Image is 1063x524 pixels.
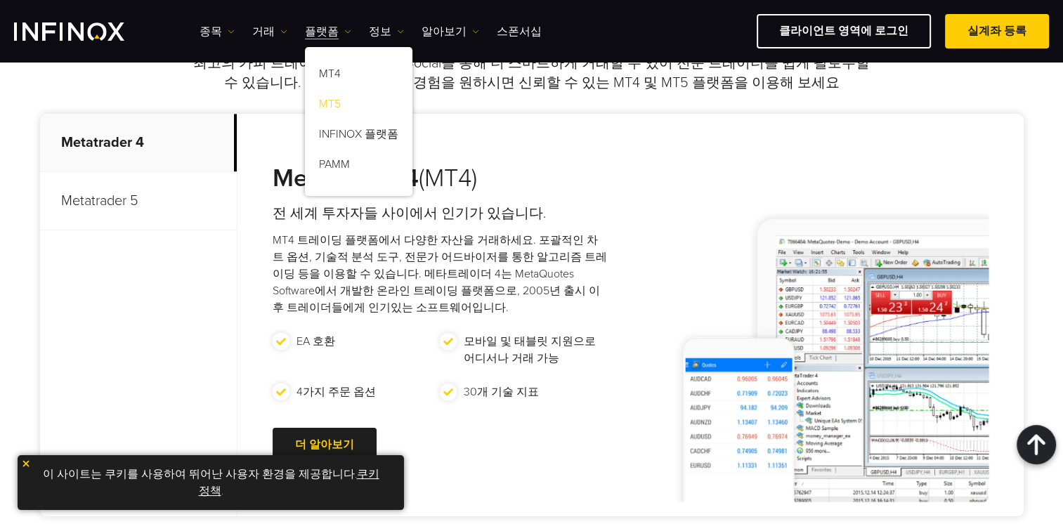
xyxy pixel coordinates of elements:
p: 모바일 및 태블릿 지원으로 어디서나 거래 가능 [464,333,601,367]
p: 4가지 주문 옵션 [296,384,376,400]
p: Metatrader 5 [40,172,237,230]
a: 플랫폼 [305,23,351,40]
a: MT4 [305,61,412,91]
p: 30개 기술 지표 [464,384,539,400]
strong: MetaTrader 4 [273,163,419,193]
a: 거래 [252,23,287,40]
a: 정보 [369,23,404,40]
h3: (MT4) [273,163,608,194]
p: Metatrader 4 [40,114,237,172]
a: 실계좌 등록 [945,14,1049,48]
p: EA 호환 [296,333,335,350]
a: 알아보기 [422,23,479,40]
a: INFINOX 플랫폼 [305,122,412,152]
a: 더 알아보기 [273,428,377,462]
h4: 전 세계 투자자들 사이에서 인기가 있습니다. [273,204,608,223]
a: 클라이언트 영역에 로그인 [757,14,931,48]
a: 종목 [200,23,235,40]
img: yellow close icon [21,459,31,469]
a: INFINOX Logo [14,22,157,41]
p: 최고의 카피 트레이딩 플랫폼인 IX Social을 통해 더 스마트하게 거래할 수 있어 전문 트레이더를 쉽게 팔로우할 수 있습니다. 더 넓은 트레이딩 경험을 원하시면 신뢰할 수... [191,53,873,93]
p: MT4 트레이딩 플랫폼에서 다양한 자산을 거래하세요. 포괄적인 차트 옵션, 기술적 분석 도구, 전문가 어드바이저를 통한 알고리즘 트레이딩 등을 이용할 수 있습니다. 메타트레이... [273,232,608,316]
a: MT5 [305,91,412,122]
p: 이 사이트는 쿠키를 사용하여 뛰어난 사용자 환경을 제공합니다. . [25,462,397,503]
a: 스폰서십 [497,23,542,40]
a: PAMM [305,152,412,182]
